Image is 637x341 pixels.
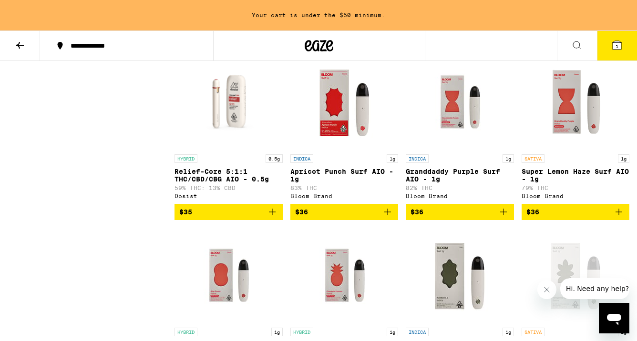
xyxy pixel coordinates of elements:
[526,208,539,216] span: $36
[522,185,630,191] p: 79% THC
[271,328,283,336] p: 1g
[175,204,283,220] button: Add to bag
[412,228,507,323] img: Bloom Brand - Rainbow Z Live Surf AIO - 1g
[522,168,630,183] p: Super Lemon Haze Surf AIO - 1g
[528,54,623,150] img: Bloom Brand - Super Lemon Haze Surf AIO - 1g
[406,193,514,199] div: Bloom Brand
[266,154,283,163] p: 0.5g
[290,54,399,204] a: Open page for Apricot Punch Surf AIO - 1g from Bloom Brand
[522,193,630,199] div: Bloom Brand
[560,278,629,299] iframe: Message from company
[406,204,514,220] button: Add to bag
[599,303,629,333] iframe: Button to launch messaging window
[290,168,399,183] p: Apricot Punch Surf AIO - 1g
[406,54,514,204] a: Open page for Granddaddy Purple Surf AIO - 1g from Bloom Brand
[175,328,197,336] p: HYBRID
[412,54,507,150] img: Bloom Brand - Granddaddy Purple Surf AIO - 1g
[297,228,392,323] img: Bloom Brand - Pineapple Express Surf AIO - 1g
[522,154,545,163] p: SATIVA
[179,208,192,216] span: $35
[616,43,618,49] span: 1
[522,328,545,336] p: SATIVA
[290,328,313,336] p: HYBRID
[406,185,514,191] p: 82% THC
[411,208,423,216] span: $36
[406,328,429,336] p: INDICA
[290,204,399,220] button: Add to bag
[181,228,276,323] img: Bloom Brand - Blue Dream Surf AIO - 1g
[175,185,283,191] p: 59% THC: 13% CBD
[387,328,398,336] p: 1g
[290,185,399,191] p: 83% THC
[290,193,399,199] div: Bloom Brand
[503,154,514,163] p: 1g
[175,168,283,183] p: Relief-Core 5:1:1 THC/CBD/CBG AIO - 0.5g
[175,54,283,204] a: Open page for Relief-Core 5:1:1 THC/CBD/CBG AIO - 0.5g from Dosist
[175,154,197,163] p: HYBRID
[295,208,308,216] span: $36
[387,154,398,163] p: 1g
[522,54,630,204] a: Open page for Super Lemon Haze Surf AIO - 1g from Bloom Brand
[522,204,630,220] button: Add to bag
[297,54,392,150] img: Bloom Brand - Apricot Punch Surf AIO - 1g
[406,154,429,163] p: INDICA
[290,154,313,163] p: INDICA
[597,31,637,60] button: 1
[503,328,514,336] p: 1g
[406,168,514,183] p: Granddaddy Purple Surf AIO - 1g
[618,154,629,163] p: 1g
[175,193,283,199] div: Dosist
[537,280,556,299] iframe: Close message
[175,54,283,150] img: Dosist - Relief-Core 5:1:1 THC/CBD/CBG AIO - 0.5g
